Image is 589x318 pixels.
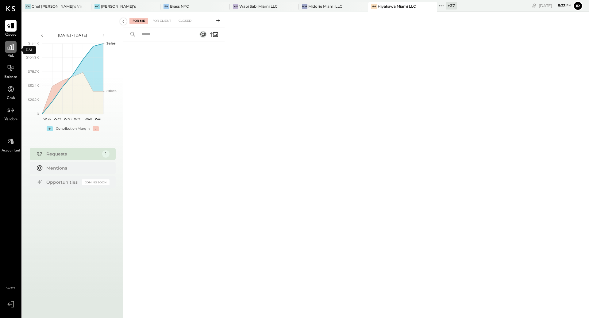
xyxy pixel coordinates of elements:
[28,69,39,74] text: $78.7K
[26,55,39,59] text: $104.9K
[7,53,14,59] span: P&L
[54,117,61,121] text: W37
[106,41,116,45] text: Sales
[0,62,21,80] a: Balance
[93,126,99,131] div: -
[7,96,15,101] span: Cash
[25,4,31,9] div: CA
[32,4,82,9] div: Chef [PERSON_NAME]'s Vineyard Restaurant
[164,4,169,9] div: BN
[46,179,79,185] div: Opportunities
[573,1,583,11] button: Ir
[28,98,39,102] text: $26.2K
[82,179,110,185] div: Coming Soon
[129,18,148,24] div: For Me
[94,4,100,9] div: Mo
[74,117,82,121] text: W39
[37,112,39,116] text: 0
[4,117,17,122] span: Vendors
[46,165,106,171] div: Mentions
[0,20,21,38] a: Queue
[371,4,377,9] div: HM
[0,83,21,101] a: Cash
[378,4,416,9] div: Hiyakawa Miami LLC
[539,3,572,9] div: [DATE]
[149,18,174,24] div: For Client
[56,126,90,131] div: Contribution Margin
[308,4,342,9] div: Midorie Miami LLC
[302,4,307,9] div: MM
[5,32,17,38] span: Queue
[102,150,110,158] div: 1
[106,89,116,93] text: Labor
[531,2,537,9] div: copy link
[47,126,53,131] div: +
[46,151,99,157] div: Requests
[28,41,39,45] text: $131.1K
[175,18,194,24] div: Closed
[64,117,71,121] text: W38
[23,46,36,54] div: P&L
[95,117,102,121] text: W41
[0,105,21,122] a: Vendors
[4,75,17,80] span: Balance
[0,41,21,59] a: P&L
[43,117,51,121] text: W36
[101,4,136,9] div: [PERSON_NAME]'s
[47,33,99,38] div: [DATE] - [DATE]
[446,2,457,10] div: + 27
[0,136,21,154] a: Accountant
[170,4,189,9] div: Brass NYC
[84,117,92,121] text: W40
[233,4,238,9] div: WS
[2,148,20,154] span: Accountant
[239,4,278,9] div: Wabi Sabi Miami LLC
[28,83,39,88] text: $52.4K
